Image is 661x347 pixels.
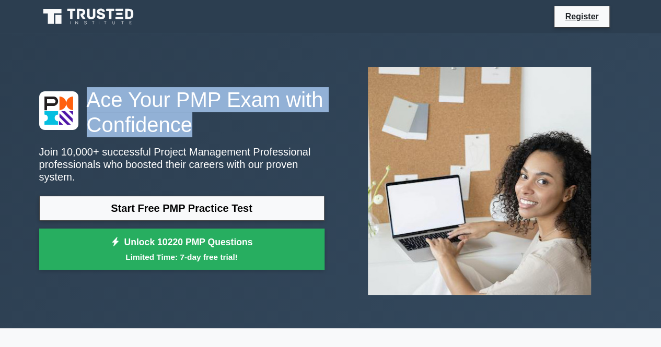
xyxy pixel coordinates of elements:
[39,229,324,270] a: Unlock 10220 PMP QuestionsLimited Time: 7-day free trial!
[52,251,311,263] small: Limited Time: 7-day free trial!
[39,196,324,221] a: Start Free PMP Practice Test
[39,87,324,137] h1: Ace Your PMP Exam with Confidence
[559,10,605,23] a: Register
[39,146,324,183] p: Join 10,000+ successful Project Management Professional professionals who boosted their careers w...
